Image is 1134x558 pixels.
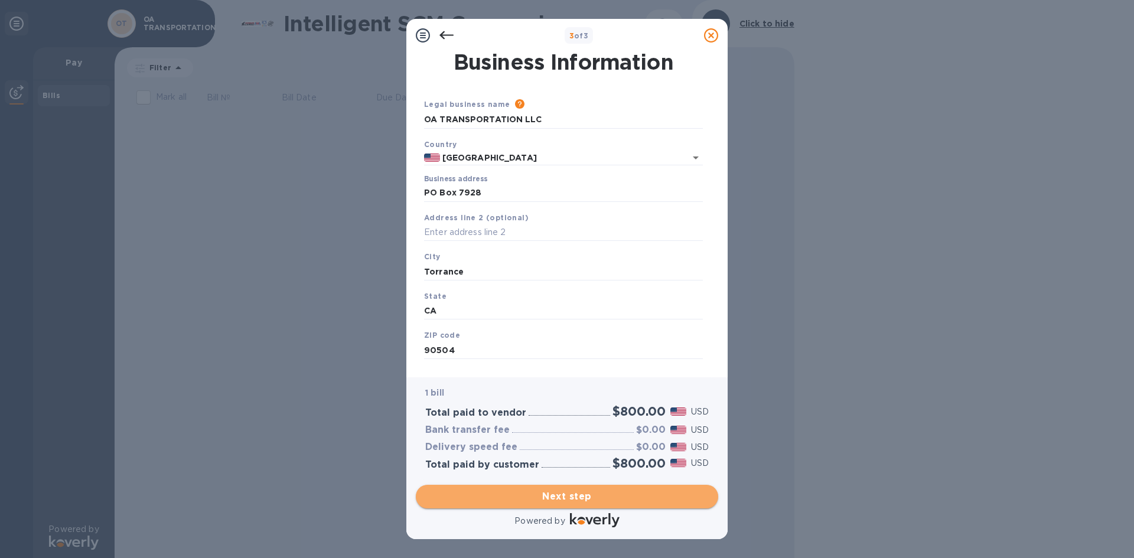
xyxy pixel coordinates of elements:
input: Enter legal business name [424,111,703,129]
b: City [424,252,441,261]
h2: $800.00 [612,456,666,471]
h1: Business Information [422,50,705,74]
h3: Delivery speed fee [425,442,517,453]
img: Logo [570,513,620,527]
img: USD [670,443,686,451]
h3: $0.00 [636,442,666,453]
span: 3 [569,31,574,40]
img: US [424,154,440,162]
input: Enter state [424,302,703,320]
b: Country [424,140,457,149]
b: State [424,292,447,301]
label: Business address [424,176,487,183]
input: Enter ZIP code [424,341,703,359]
p: USD [691,424,709,436]
button: Open [687,149,704,166]
input: Enter address [424,184,703,202]
b: 1 bill [425,388,444,397]
b: Address line 2 (optional) [424,213,529,222]
h3: Total paid by customer [425,459,539,471]
input: Enter address line 2 [424,224,703,242]
button: Next step [416,485,718,508]
input: Enter city [424,263,703,280]
h2: $800.00 [612,404,666,419]
img: USD [670,459,686,467]
img: USD [670,426,686,434]
input: Select country [440,151,670,165]
h3: Total paid to vendor [425,407,526,419]
img: USD [670,407,686,416]
p: USD [691,441,709,453]
h3: Bank transfer fee [425,425,510,436]
b: Legal business name [424,100,510,109]
p: USD [691,457,709,469]
p: USD [691,406,709,418]
span: Next step [425,490,709,504]
b: of 3 [569,31,589,40]
p: Powered by [514,515,565,527]
h3: $0.00 [636,425,666,436]
b: ZIP code [424,331,460,340]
